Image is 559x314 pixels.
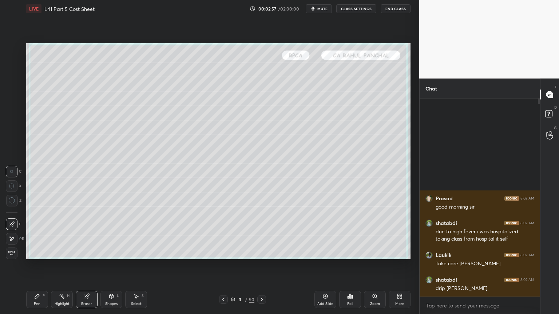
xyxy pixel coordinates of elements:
div: H [67,294,70,298]
img: iconic-dark.1390631f.png [504,196,519,201]
p: D [554,105,557,110]
div: 8:02 AM [520,253,534,257]
div: Shapes [105,302,118,306]
img: iconic-dark.1390631f.png [504,253,519,257]
div: P [43,294,45,298]
img: 057d39644fc24ec5a0e7dadb9b8cee73.None [425,195,433,202]
div: Pen [34,302,40,306]
img: e46e94f5da8d4cc897766d90ab81d02c.jpg [425,276,433,283]
span: Erase all [6,251,17,256]
div: X [6,180,21,192]
h6: shatabdi [436,277,457,283]
p: Chat [420,79,443,98]
div: 3 [237,297,244,302]
div: E [6,218,21,230]
div: S [142,294,144,298]
div: Zoom [370,302,380,306]
div: drip [PERSON_NAME] [436,285,534,292]
div: Select [131,302,142,306]
img: iconic-dark.1390631f.png [504,278,519,282]
img: iconic-dark.1390631f.png [504,221,519,225]
button: End Class [381,4,411,13]
img: e46e94f5da8d4cc897766d90ab81d02c.jpg [425,220,433,227]
div: / [245,297,247,302]
div: LIVE [26,4,41,13]
div: More [395,302,404,306]
div: E [6,233,24,245]
div: Poll [347,302,353,306]
div: 50 [249,296,254,303]
div: 8:02 AM [520,196,534,201]
div: taking class from hospital it self [436,235,534,243]
div: 8:02 AM [520,221,534,225]
img: bc10e828d5cc4913bf45b3c1c90e7052.jpg [425,251,433,259]
div: Eraser [81,302,92,306]
div: Add Slide [317,302,333,306]
div: C [6,166,21,177]
button: CLASS SETTINGS [336,4,376,13]
div: due to high fever i was hospitalized [436,228,534,235]
div: Z [6,195,21,206]
div: grid [420,190,540,297]
h4: L41 Part 5 Cost Sheet [44,5,95,12]
span: mute [317,6,328,11]
p: G [554,125,557,130]
button: mute [306,4,332,13]
h6: shatabdi [436,220,457,226]
h6: Prasad [436,195,453,202]
div: 8:02 AM [520,278,534,282]
div: Highlight [55,302,70,306]
div: L [117,294,119,298]
div: good morning sir [436,204,534,211]
p: T [555,84,557,90]
div: Take care [PERSON_NAME]. [436,260,534,267]
h6: Laukik [436,252,451,258]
